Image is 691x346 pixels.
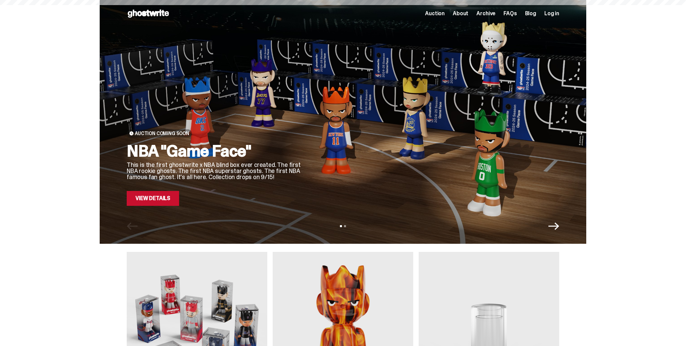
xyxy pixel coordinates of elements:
a: About [453,11,468,16]
a: View Details [127,191,179,206]
button: View slide 2 [344,225,346,227]
button: View slide 1 [340,225,342,227]
a: Blog [525,11,536,16]
button: Next [548,221,559,232]
a: Auction [425,11,445,16]
a: FAQs [503,11,517,16]
a: Archive [476,11,495,16]
span: Auction Coming Soon [135,131,189,136]
a: Log in [544,11,559,16]
p: This is the first ghostwrite x NBA blind box ever created. The first NBA rookie ghosts. The first... [127,162,302,180]
h2: NBA "Game Face" [127,143,302,159]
